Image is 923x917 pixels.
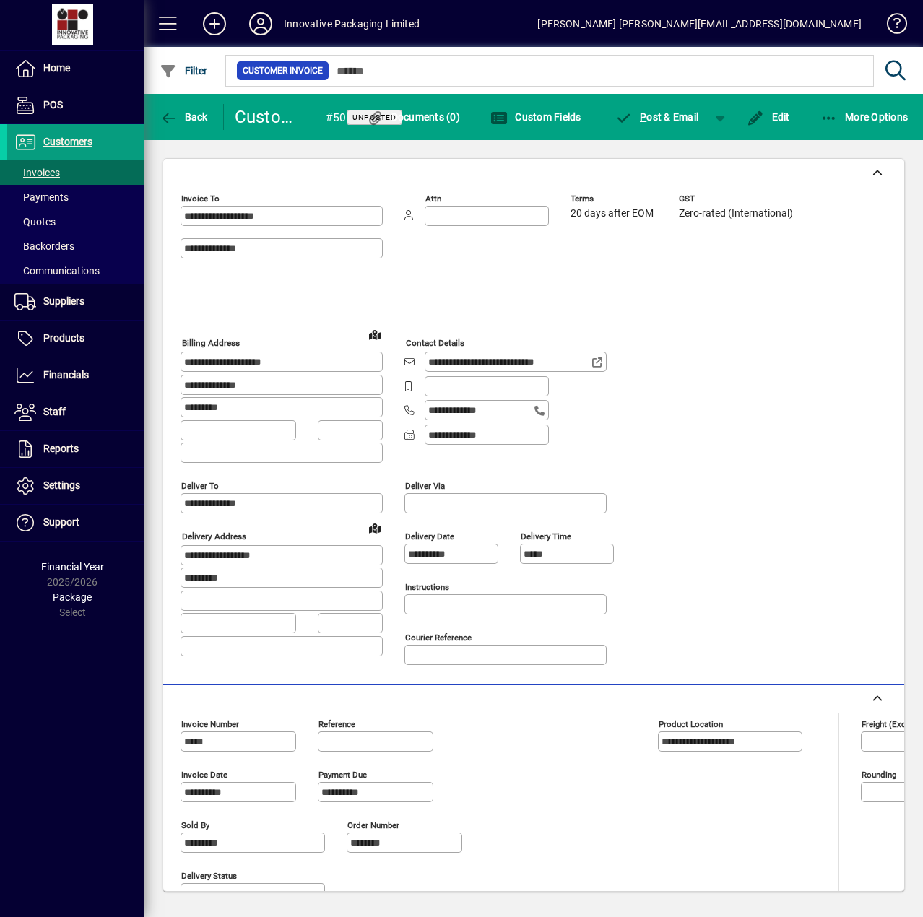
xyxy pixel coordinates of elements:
mat-label: Deliver via [405,480,445,490]
span: Customers [43,136,92,147]
span: Invoices [14,167,60,178]
mat-label: Delivery time [521,531,571,541]
a: POS [7,87,144,123]
span: Suppliers [43,295,84,307]
span: Financial Year [41,561,104,573]
span: Communications [14,265,100,277]
span: GST [679,194,793,204]
button: Post & Email [608,104,706,130]
span: Zero-rated (International) [679,208,793,220]
a: Home [7,51,144,87]
span: Support [43,516,79,528]
a: Invoices [7,160,144,185]
mat-label: Invoice date [181,769,227,779]
span: Payments [14,191,69,203]
div: [PERSON_NAME] [PERSON_NAME][EMAIL_ADDRESS][DOMAIN_NAME] [537,12,862,35]
span: Home [43,62,70,74]
button: Edit [743,104,794,130]
a: Support [7,505,144,541]
span: Terms [571,194,657,204]
a: Quotes [7,209,144,234]
mat-label: Payment due [318,769,367,779]
button: Back [156,104,212,130]
span: Staff [43,406,66,417]
span: Financials [43,369,89,381]
a: Knowledge Base [876,3,905,50]
span: P [640,111,646,123]
span: Custom Fields [490,111,581,123]
a: Products [7,321,144,357]
span: Settings [43,479,80,491]
span: Reports [43,443,79,454]
a: Reports [7,431,144,467]
span: More Options [820,111,909,123]
span: 20 days after EOM [571,208,654,220]
a: Financials [7,357,144,394]
span: Filter [160,65,208,77]
a: Suppliers [7,284,144,320]
span: Package [53,591,92,603]
span: Documents (0) [366,111,460,123]
mat-label: Attn [425,194,441,204]
button: Add [191,11,238,37]
button: Filter [156,58,212,84]
mat-label: Delivery status [181,870,237,880]
span: ost & Email [615,111,699,123]
button: More Options [817,104,912,130]
mat-label: Product location [659,718,723,729]
mat-label: Order number [347,820,399,830]
mat-label: Courier Reference [405,632,472,642]
a: View on map [363,516,386,539]
span: POS [43,99,63,110]
mat-label: Invoice To [181,194,220,204]
div: #50260 [326,106,354,129]
span: Customer Invoice [243,64,323,78]
app-page-header-button: Back [144,104,224,130]
button: Profile [238,11,284,37]
span: Back [160,111,208,123]
a: View on map [363,323,386,346]
a: Backorders [7,234,144,258]
span: Products [43,332,84,344]
mat-label: Deliver To [181,480,219,490]
mat-label: Instructions [405,581,449,591]
button: Custom Fields [487,104,585,130]
span: Backorders [14,240,74,252]
span: Quotes [14,216,56,227]
mat-label: Invoice number [181,718,239,729]
button: Documents (0) [363,104,464,130]
mat-label: Sold by [181,820,209,830]
mat-label: Reference [318,718,355,729]
span: Edit [747,111,790,123]
mat-label: Delivery date [405,531,454,541]
a: Settings [7,468,144,504]
div: Innovative Packaging Limited [284,12,420,35]
div: Customer Invoice [235,105,296,129]
mat-label: Rounding [862,769,896,779]
a: Payments [7,185,144,209]
a: Staff [7,394,144,430]
a: Communications [7,258,144,283]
